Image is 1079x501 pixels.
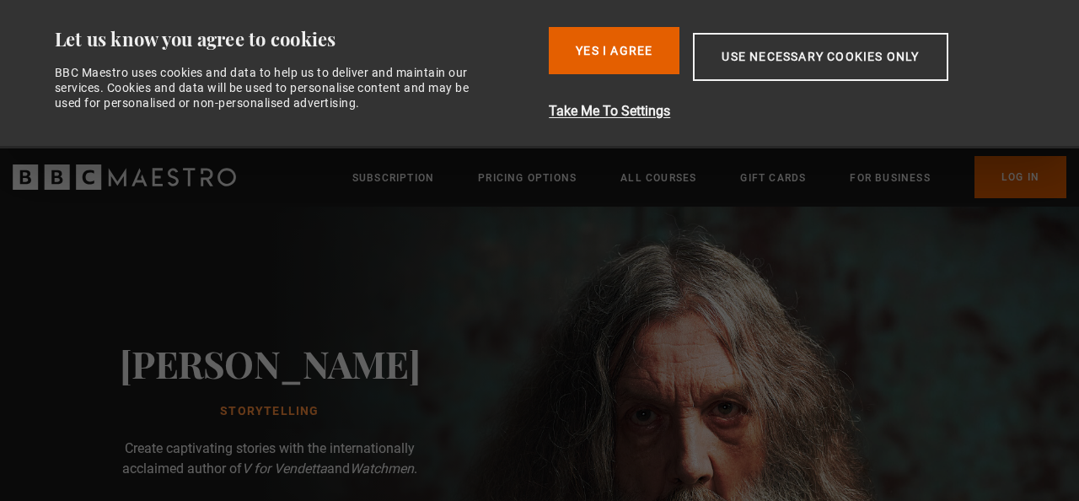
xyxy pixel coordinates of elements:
[478,170,577,186] a: Pricing Options
[120,342,421,385] h2: [PERSON_NAME]
[850,170,930,186] a: For business
[352,170,434,186] a: Subscription
[55,27,536,51] div: Let us know you agree to cookies
[55,65,488,111] div: BBC Maestro uses cookies and data to help us to deliver and maintain our services. Cookies and da...
[974,156,1066,198] a: Log In
[549,101,1037,121] button: Take Me To Settings
[120,405,421,418] h1: Storytelling
[549,27,679,74] button: Yes I Agree
[13,164,236,190] svg: BBC Maestro
[352,156,1066,198] nav: Primary
[740,170,806,186] a: Gift Cards
[693,33,947,81] button: Use necessary cookies only
[620,170,696,186] a: All Courses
